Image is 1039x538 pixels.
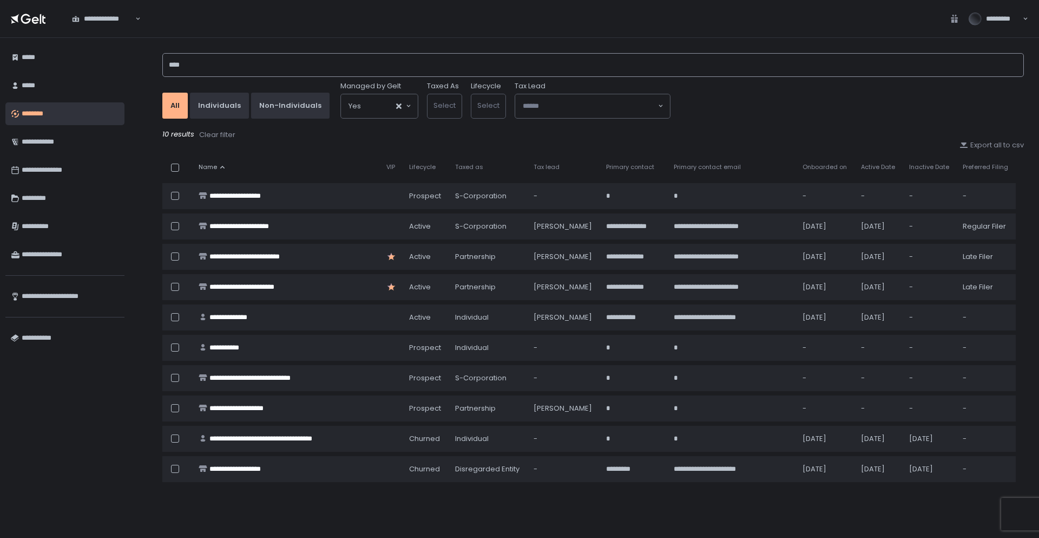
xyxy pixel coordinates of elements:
span: churned [409,434,440,444]
span: Inactive Date [909,163,949,171]
span: Preferred Filing [963,163,1008,171]
div: S-Corporation [455,373,521,383]
span: Lifecycle [409,163,436,171]
div: [DATE] [861,434,896,444]
div: - [963,373,1009,383]
div: Late Filer [963,252,1009,262]
button: Non-Individuals [251,93,330,119]
div: Disregarded Entity [455,464,521,474]
span: active [409,222,431,231]
div: - [963,191,1009,201]
label: Lifecycle [471,81,501,91]
div: [DATE] [803,282,848,292]
span: active [409,313,431,322]
div: - [963,313,1009,322]
div: [DATE] [861,252,896,262]
div: [PERSON_NAME] [534,404,593,413]
span: Tax Lead [515,81,545,91]
div: - [909,222,950,231]
span: prospect [409,191,441,201]
div: - [803,404,848,413]
div: Clear filter [199,130,235,140]
div: - [909,282,950,292]
div: All [170,101,180,111]
div: Non-Individuals [259,101,321,111]
span: prospect [409,373,441,383]
div: Individual [455,343,521,353]
div: - [534,191,593,201]
span: prospect [409,404,441,413]
div: - [909,404,950,413]
div: - [963,404,1009,413]
div: [DATE] [803,252,848,262]
div: - [534,343,593,353]
div: [PERSON_NAME] [534,222,593,231]
div: - [909,191,950,201]
div: 10 results [162,129,1024,140]
span: Primary contact email [674,163,741,171]
div: - [909,252,950,262]
span: VIP [386,163,395,171]
span: Taxed as [455,163,483,171]
button: Export all to csv [959,140,1024,150]
div: - [803,191,848,201]
div: [DATE] [803,464,848,474]
span: Onboarded on [803,163,847,171]
input: Search for option [523,101,657,112]
div: - [861,404,896,413]
span: churned [409,464,440,474]
div: - [963,343,1009,353]
span: active [409,282,431,292]
button: Clear Selected [396,103,402,109]
div: - [861,373,896,383]
div: [DATE] [909,464,950,474]
div: - [534,434,593,444]
div: Late Filer [963,282,1009,292]
div: - [803,343,848,353]
button: Individuals [190,93,249,119]
div: - [909,373,950,383]
span: Managed by Gelt [340,81,401,91]
div: - [909,343,950,353]
div: [DATE] [909,434,950,444]
span: prospect [409,343,441,353]
div: - [534,464,593,474]
input: Search for option [361,101,395,112]
div: Regular Filer [963,222,1009,231]
div: Partnership [455,404,521,413]
div: - [963,464,1009,474]
div: [DATE] [803,313,848,322]
div: [DATE] [803,222,848,231]
div: [DATE] [861,282,896,292]
span: Active Date [861,163,895,171]
div: - [909,313,950,322]
div: Individuals [198,101,241,111]
div: - [803,373,848,383]
button: All [162,93,188,119]
div: Partnership [455,282,521,292]
span: Tax lead [534,163,560,171]
div: [DATE] [861,222,896,231]
div: Search for option [515,94,670,118]
div: S-Corporation [455,222,521,231]
div: - [534,373,593,383]
span: active [409,252,431,262]
div: Search for option [65,8,141,30]
span: Name [199,163,217,171]
span: Yes [348,101,361,112]
div: - [861,191,896,201]
span: Primary contact [606,163,654,171]
label: Taxed As [427,81,459,91]
div: Search for option [341,94,418,118]
button: Clear filter [199,129,236,140]
div: Individual [455,313,521,322]
div: - [861,343,896,353]
span: Select [433,100,456,111]
span: Select [477,100,499,111]
div: [PERSON_NAME] [534,313,593,322]
div: Individual [455,434,521,444]
div: [PERSON_NAME] [534,252,593,262]
div: [DATE] [803,434,848,444]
